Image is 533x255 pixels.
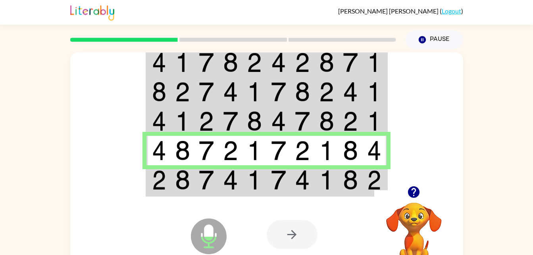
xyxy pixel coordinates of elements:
img: 4 [343,82,358,102]
img: 7 [271,82,286,102]
img: 1 [247,170,262,190]
img: 4 [271,52,286,72]
img: 8 [247,111,262,131]
img: 4 [152,111,166,131]
img: 2 [295,141,310,160]
img: 1 [367,111,381,131]
img: 8 [175,141,190,160]
img: 8 [343,170,358,190]
img: 7 [343,52,358,72]
span: [PERSON_NAME] [PERSON_NAME] [338,7,440,15]
img: 4 [223,170,238,190]
button: Pause [406,31,463,49]
img: 7 [199,82,214,102]
img: 1 [367,82,381,102]
a: Logout [442,7,461,15]
img: 1 [319,141,334,160]
img: 7 [271,170,286,190]
img: 1 [247,82,262,102]
img: 4 [295,170,310,190]
img: 7 [295,111,310,131]
img: 4 [152,52,166,72]
img: 2 [295,52,310,72]
img: 2 [343,111,358,131]
img: 2 [247,52,262,72]
img: 2 [367,170,381,190]
img: 7 [271,141,286,160]
img: 7 [199,170,214,190]
img: 8 [295,82,310,102]
img: 7 [199,141,214,160]
img: 1 [175,111,190,131]
div: ( ) [338,7,463,15]
img: 8 [343,141,358,160]
img: 1 [367,52,381,72]
img: 1 [175,52,190,72]
img: 7 [199,52,214,72]
img: 4 [271,111,286,131]
img: 2 [175,82,190,102]
img: 8 [175,170,190,190]
img: 2 [319,82,334,102]
img: 4 [367,141,381,160]
img: 1 [319,170,334,190]
img: 8 [319,52,334,72]
img: 4 [223,82,238,102]
img: 2 [152,170,166,190]
img: 2 [223,141,238,160]
img: 1 [247,141,262,160]
img: 2 [199,111,214,131]
img: 8 [319,111,334,131]
img: 4 [152,141,166,160]
img: 7 [223,111,238,131]
img: 8 [223,52,238,72]
img: Literably [70,3,114,21]
img: 8 [152,82,166,102]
